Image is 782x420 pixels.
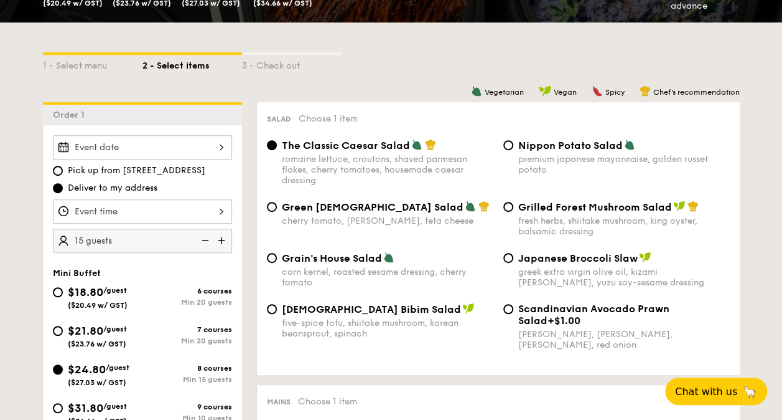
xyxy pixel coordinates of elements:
span: Order 1 [53,110,90,120]
span: $21.80 [68,324,103,338]
div: [PERSON_NAME], [PERSON_NAME], [PERSON_NAME], red onion [518,329,730,350]
span: Scandinavian Avocado Prawn Salad [518,303,669,327]
span: Grain's House Salad [282,252,382,264]
img: icon-vegetarian.fe4039eb.svg [624,139,635,150]
span: Japanese Broccoli Slaw [518,252,638,264]
input: Japanese Broccoli Slawgreek extra virgin olive oil, kizami [PERSON_NAME], yuzu soy-sesame dressing [503,253,513,263]
img: icon-vegetarian.fe4039eb.svg [465,201,476,212]
div: fresh herbs, shiitake mushroom, king oyster, balsamic dressing [518,216,730,237]
span: ($20.49 w/ GST) [68,301,128,310]
span: $24.80 [68,363,106,376]
span: Pick up from [STREET_ADDRESS] [68,165,205,177]
img: icon-vegetarian.fe4039eb.svg [383,252,394,263]
img: icon-chef-hat.a58ddaea.svg [478,201,490,212]
span: +$1.00 [547,315,580,327]
img: icon-vegetarian.fe4039eb.svg [411,139,422,150]
div: Min 15 guests [142,375,232,384]
input: Scandinavian Avocado Prawn Salad+$1.00[PERSON_NAME], [PERSON_NAME], [PERSON_NAME], red onion [503,304,513,314]
div: 3 - Check out [242,55,342,72]
input: $31.80/guest($34.66 w/ GST)9 coursesMin 10 guests [53,403,63,413]
span: ($23.76 w/ GST) [68,340,126,348]
div: premium japanese mayonnaise, golden russet potato [518,154,730,175]
span: Choose 1 item [299,113,358,124]
div: 2 - Select items [142,55,242,72]
span: Chef's recommendation [653,88,740,97]
div: romaine lettuce, croutons, shaved parmesan flakes, cherry tomatoes, housemade caesar dressing [282,154,493,186]
span: Mini Buffet [53,268,101,279]
span: $31.80 [68,401,103,415]
input: [DEMOGRAPHIC_DATA] Bibim Saladfive-spice tofu, shiitake mushroom, korean beansprout, spinach [267,304,277,314]
button: Chat with us🦙 [665,378,767,405]
span: Nippon Potato Salad [518,140,623,151]
div: cherry tomato, [PERSON_NAME], feta cheese [282,216,493,226]
div: 1 - Select menu [43,55,142,72]
div: five-spice tofu, shiitake mushroom, korean beansprout, spinach [282,318,493,339]
div: greek extra virgin olive oil, kizami [PERSON_NAME], yuzu soy-sesame dressing [518,267,730,288]
input: $21.80/guest($23.76 w/ GST)7 coursesMin 20 guests [53,326,63,336]
span: Green [DEMOGRAPHIC_DATA] Salad [282,201,463,213]
span: $18.80 [68,285,103,299]
span: Deliver to my address [68,182,157,194]
img: icon-vegan.f8ff3823.svg [462,303,475,314]
img: icon-chef-hat.a58ddaea.svg [640,85,651,97]
div: 7 courses [142,325,232,334]
img: icon-vegan.f8ff3823.svg [673,201,686,212]
input: $24.80/guest($27.03 w/ GST)8 coursesMin 15 guests [53,365,63,375]
input: Grain's House Saladcorn kernel, roasted sesame dressing, cherry tomato [267,253,277,263]
input: Event time [53,199,232,224]
div: corn kernel, roasted sesame dressing, cherry tomato [282,267,493,288]
input: Deliver to my address [53,183,63,193]
img: icon-spicy.37a8142b.svg [592,85,603,97]
span: /guest [103,402,127,411]
span: Vegetarian [485,88,524,97]
img: icon-vegan.f8ff3823.svg [639,252,651,263]
img: icon-chef-hat.a58ddaea.svg [687,201,699,212]
input: The Classic Caesar Saladromaine lettuce, croutons, shaved parmesan flakes, cherry tomatoes, house... [267,140,277,150]
img: icon-chef-hat.a58ddaea.svg [425,139,436,150]
div: 9 courses [142,403,232,411]
span: Mains [267,398,291,406]
div: Min 20 guests [142,336,232,345]
input: $18.80/guest($20.49 w/ GST)6 coursesMin 20 guests [53,287,63,297]
span: Chat with us [675,386,737,398]
img: icon-vegetarian.fe4039eb.svg [471,85,482,97]
span: Salad [267,115,291,123]
span: /guest [106,363,129,372]
span: ($27.03 w/ GST) [68,378,126,387]
span: /guest [103,325,127,333]
input: Event date [53,135,232,160]
img: icon-reduce.1d2dbef1.svg [195,229,213,252]
span: The Classic Caesar Salad [282,140,410,151]
input: Green [DEMOGRAPHIC_DATA] Saladcherry tomato, [PERSON_NAME], feta cheese [267,202,277,212]
span: [DEMOGRAPHIC_DATA] Bibim Salad [282,303,461,315]
span: /guest [103,286,127,295]
img: icon-vegan.f8ff3823.svg [539,85,551,97]
input: Nippon Potato Saladpremium japanese mayonnaise, golden russet potato [503,140,513,150]
input: Number of guests [53,229,232,253]
input: Grilled Forest Mushroom Saladfresh herbs, shiitake mushroom, king oyster, balsamic dressing [503,202,513,212]
span: 🦙 [742,384,757,399]
span: Choose 1 item [298,396,357,407]
div: 8 courses [142,364,232,373]
span: Vegan [554,88,577,97]
div: 6 courses [142,287,232,295]
div: Min 20 guests [142,298,232,307]
img: icon-add.58712e84.svg [213,229,232,252]
span: Grilled Forest Mushroom Salad [518,201,672,213]
span: Spicy [605,88,625,97]
input: Pick up from [STREET_ADDRESS] [53,166,63,176]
